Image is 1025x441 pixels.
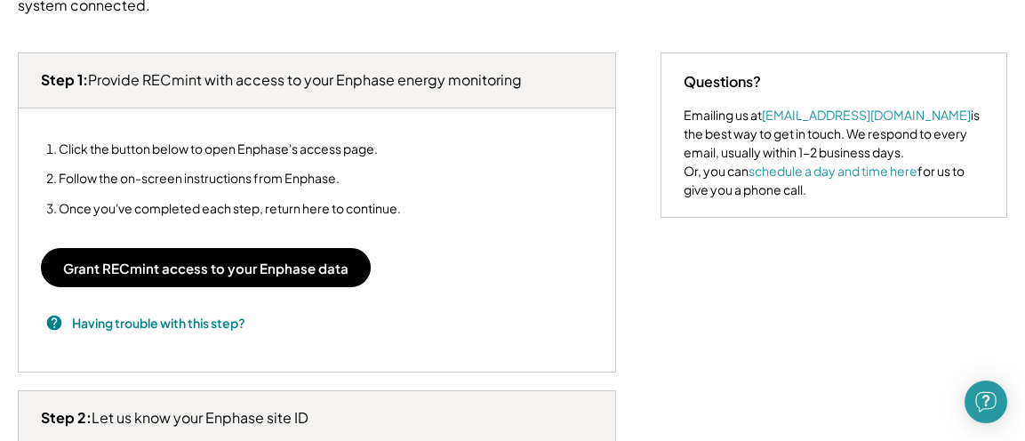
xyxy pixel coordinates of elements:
li: Once you've completed each step, return here to continue. [59,201,401,216]
h3: Provide RECmint with access to your Enphase energy monitoring [41,71,522,90]
div: Emailing us at is the best way to get in touch. We respond to every email, usually within 1-2 bus... [684,106,984,199]
li: Click the button below to open Enphase's access page. [59,141,401,156]
strong: Step 1: [41,70,88,89]
strong: Step 2: [41,408,92,427]
div: Questions? [684,71,761,92]
h3: Having trouble with this step? [72,314,245,333]
a: schedule a day and time here [749,163,917,179]
button: Grant RECmint access to your Enphase data [41,248,371,287]
h3: Let us know your Enphase site ID [41,409,308,428]
a: [EMAIL_ADDRESS][DOMAIN_NAME] [762,107,971,123]
li: Follow the on-screen instructions from Enphase. [59,171,401,186]
div: Open Intercom Messenger [965,381,1007,423]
